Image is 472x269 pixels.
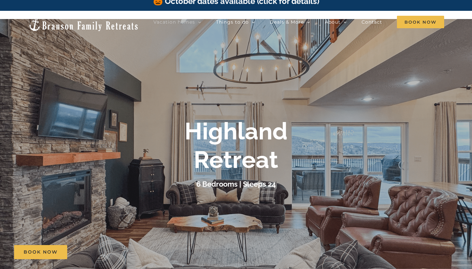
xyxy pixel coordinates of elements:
[14,245,67,259] a: Book Now
[185,117,287,173] b: Highland Retreat
[362,20,382,24] span: Contact
[362,15,382,29] a: Contact
[325,20,341,24] span: About
[270,20,304,24] span: Deals & More
[28,17,139,32] img: Branson Family Retreats Logo
[153,15,444,29] nav: Main Menu
[196,180,276,188] h3: 6 Bedrooms | Sleeps 24
[397,16,444,28] span: Book Now
[325,15,347,29] a: About
[24,249,58,255] span: Book Now
[153,20,195,24] span: Vacation homes
[216,20,249,24] span: Things to do
[270,15,310,29] a: Deals & More
[216,15,255,29] a: Things to do
[153,15,201,29] a: Vacation homes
